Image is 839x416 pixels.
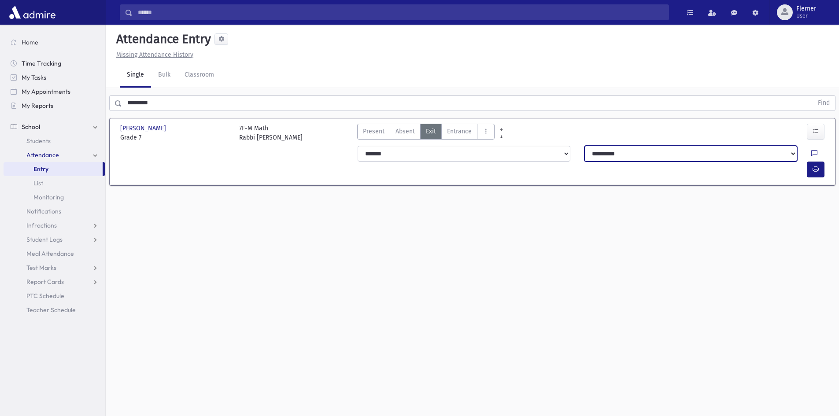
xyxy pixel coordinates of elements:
[133,4,669,20] input: Search
[4,289,105,303] a: PTC Schedule
[33,165,48,173] span: Entry
[4,56,105,70] a: Time Tracking
[26,278,64,286] span: Report Cards
[22,74,46,81] span: My Tasks
[4,218,105,232] a: Infractions
[4,176,105,190] a: List
[151,63,177,88] a: Bulk
[4,148,105,162] a: Attendance
[113,32,211,47] h5: Attendance Entry
[4,120,105,134] a: School
[4,70,105,85] a: My Tasks
[177,63,221,88] a: Classroom
[4,85,105,99] a: My Appointments
[4,275,105,289] a: Report Cards
[7,4,58,21] img: AdmirePro
[239,124,303,142] div: 7F-M Math Rabbi [PERSON_NAME]
[120,133,230,142] span: Grade 7
[22,38,38,46] span: Home
[22,123,40,131] span: School
[4,247,105,261] a: Meal Attendance
[113,51,193,59] a: Missing Attendance History
[26,250,74,258] span: Meal Attendance
[4,204,105,218] a: Notifications
[4,261,105,275] a: Test Marks
[26,236,63,243] span: Student Logs
[120,124,168,133] span: [PERSON_NAME]
[4,190,105,204] a: Monitoring
[26,264,56,272] span: Test Marks
[796,12,816,19] span: User
[26,137,51,145] span: Students
[363,127,384,136] span: Present
[4,162,103,176] a: Entry
[4,99,105,113] a: My Reports
[813,96,835,110] button: Find
[116,51,193,59] u: Missing Attendance History
[22,88,70,96] span: My Appointments
[357,124,495,142] div: AttTypes
[26,207,61,215] span: Notifications
[447,127,472,136] span: Entrance
[4,35,105,49] a: Home
[26,221,57,229] span: Infractions
[4,303,105,317] a: Teacher Schedule
[26,151,59,159] span: Attendance
[33,179,43,187] span: List
[26,306,76,314] span: Teacher Schedule
[120,63,151,88] a: Single
[395,127,415,136] span: Absent
[22,102,53,110] span: My Reports
[4,134,105,148] a: Students
[26,292,64,300] span: PTC Schedule
[796,5,816,12] span: Flerner
[426,127,436,136] span: Exit
[33,193,64,201] span: Monitoring
[22,59,61,67] span: Time Tracking
[4,232,105,247] a: Student Logs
